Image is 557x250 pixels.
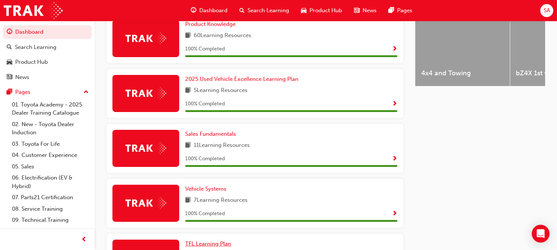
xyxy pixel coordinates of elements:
[295,3,348,18] a: car-iconProduct Hub
[421,69,504,78] span: 4x4 and Towing
[125,33,166,44] img: Trak
[199,6,227,15] span: Dashboard
[392,209,397,218] button: Show Progress
[194,141,250,150] span: 11 Learning Resources
[392,45,397,54] button: Show Progress
[185,141,191,150] span: book-icon
[7,59,12,66] span: car-icon
[185,210,225,218] span: 100 % Completed
[354,6,360,15] span: news-icon
[194,196,248,205] span: 7 Learning Resources
[239,6,245,15] span: search-icon
[3,25,92,39] a: Dashboard
[185,21,236,27] span: Product Knowledge
[185,185,229,193] a: Vehicle Systems
[383,3,418,18] a: pages-iconPages
[191,6,196,15] span: guage-icon
[194,31,251,40] span: 60 Learning Resources
[185,75,301,83] a: 2025 Used Vehicle Excellence Learning Plan
[392,156,397,162] span: Show Progress
[9,172,92,192] a: 06. Electrification (EV & Hybrid)
[3,85,92,99] button: Pages
[348,3,383,18] a: news-iconNews
[7,74,12,81] span: news-icon
[185,130,239,138] a: Sales Fundamentals
[185,100,225,108] span: 100 % Completed
[185,45,225,53] span: 100 % Completed
[7,89,12,96] span: pages-icon
[185,155,225,163] span: 100 % Completed
[125,142,166,154] img: Trak
[248,6,289,15] span: Search Learning
[392,99,397,109] button: Show Progress
[125,88,166,99] img: Trak
[185,240,231,247] span: TFL Learning Plan
[15,88,30,96] div: Pages
[532,225,550,243] div: Open Intercom Messenger
[3,70,92,84] a: News
[3,24,92,85] button: DashboardSearch LearningProduct HubNews
[185,196,191,205] span: book-icon
[185,76,298,82] span: 2025 Used Vehicle Excellence Learning Plan
[392,46,397,53] span: Show Progress
[544,6,550,15] span: SA
[9,192,92,203] a: 07. Parts21 Certification
[9,99,92,119] a: 01. Toyota Academy - 2025 Dealer Training Catalogue
[15,58,48,66] div: Product Hub
[392,211,397,217] span: Show Progress
[9,138,92,150] a: 03. Toyota For Life
[392,154,397,164] button: Show Progress
[9,149,92,161] a: 04. Customer Experience
[185,131,236,137] span: Sales Fundamentals
[15,43,56,52] div: Search Learning
[83,88,89,97] span: up-icon
[185,20,239,29] a: Product Knowledge
[3,55,92,69] a: Product Hub
[363,6,377,15] span: News
[185,31,191,40] span: book-icon
[82,235,87,244] span: prev-icon
[233,3,295,18] a: search-iconSearch Learning
[4,2,63,19] img: Trak
[9,203,92,215] a: 08. Service Training
[125,197,166,209] img: Trak
[9,119,92,138] a: 02. New - Toyota Dealer Induction
[9,161,92,172] a: 05. Sales
[15,73,29,82] div: News
[9,226,92,237] a: 10. TUNE Rev-Up Training
[392,101,397,108] span: Show Progress
[309,6,342,15] span: Product Hub
[540,4,553,17] button: SA
[185,86,191,95] span: book-icon
[9,214,92,226] a: 09. Technical Training
[185,240,234,248] a: TFL Learning Plan
[301,6,307,15] span: car-icon
[185,3,233,18] a: guage-iconDashboard
[7,44,12,51] span: search-icon
[7,29,12,36] span: guage-icon
[397,6,412,15] span: Pages
[389,6,394,15] span: pages-icon
[3,40,92,54] a: Search Learning
[194,86,248,95] span: 5 Learning Resources
[185,185,226,192] span: Vehicle Systems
